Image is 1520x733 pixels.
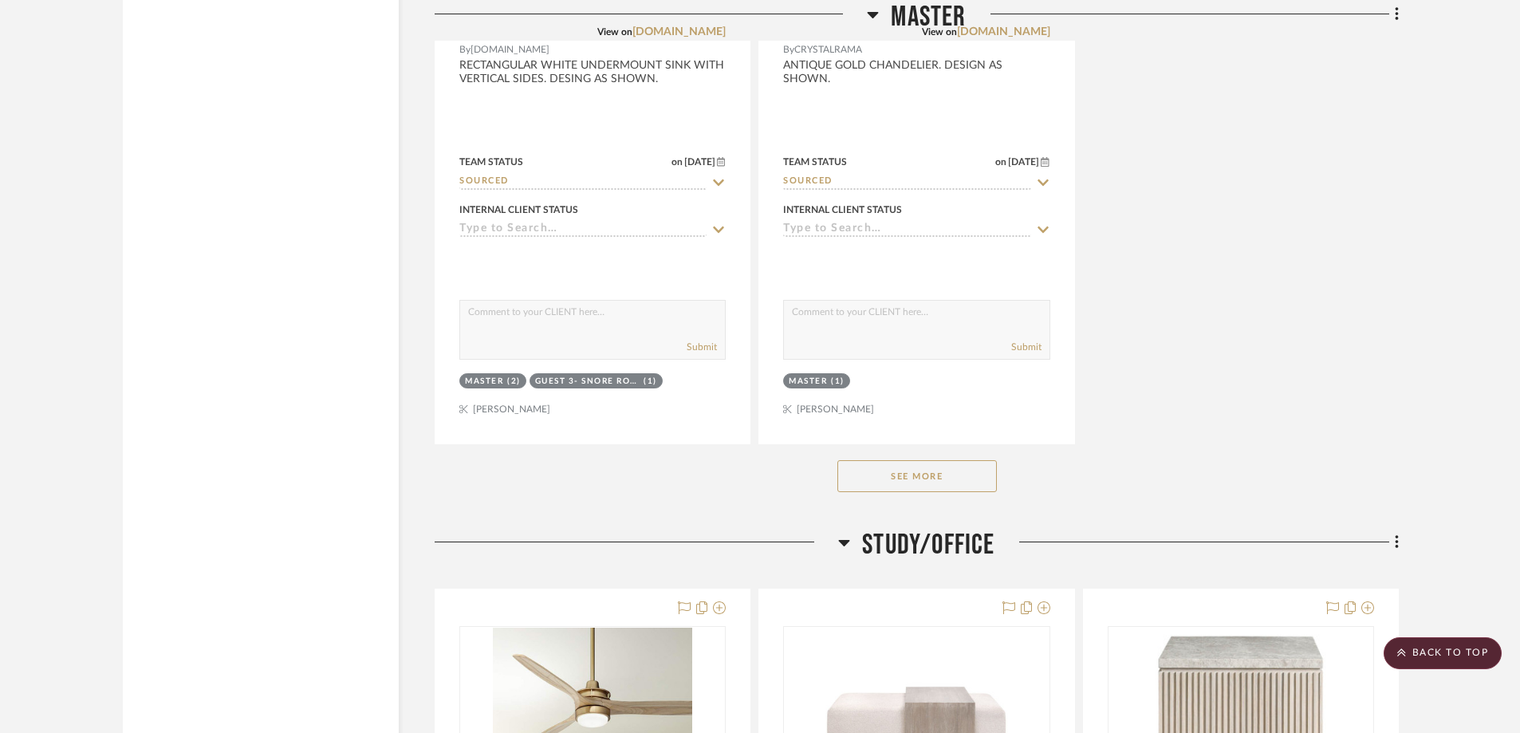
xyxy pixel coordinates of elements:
[862,528,994,562] span: STUDY/OFFICE
[783,42,794,57] span: By
[459,42,471,57] span: By
[597,27,632,37] span: View on
[783,223,1030,238] input: Type to Search…
[922,27,957,37] span: View on
[783,155,847,169] div: Team Status
[783,175,1030,190] input: Type to Search…
[465,376,503,388] div: MASTER
[459,155,523,169] div: Team Status
[831,376,845,388] div: (1)
[1011,340,1042,354] button: Submit
[783,203,902,217] div: Internal Client Status
[471,42,549,57] span: [DOMAIN_NAME]
[671,157,683,167] span: on
[459,175,707,190] input: Type to Search…
[1384,637,1502,669] scroll-to-top-button: BACK TO TOP
[459,223,707,238] input: Type to Search…
[632,26,726,37] a: [DOMAIN_NAME]
[789,376,827,388] div: MASTER
[1006,156,1041,167] span: [DATE]
[794,42,862,57] span: CRYSTALRAMA
[644,376,657,388] div: (1)
[995,157,1006,167] span: on
[683,156,717,167] span: [DATE]
[535,376,640,388] div: GUEST 3- SNORE ROOM
[957,26,1050,37] a: [DOMAIN_NAME]
[507,376,521,388] div: (2)
[837,460,997,492] button: See More
[459,203,578,217] div: Internal Client Status
[687,340,717,354] button: Submit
